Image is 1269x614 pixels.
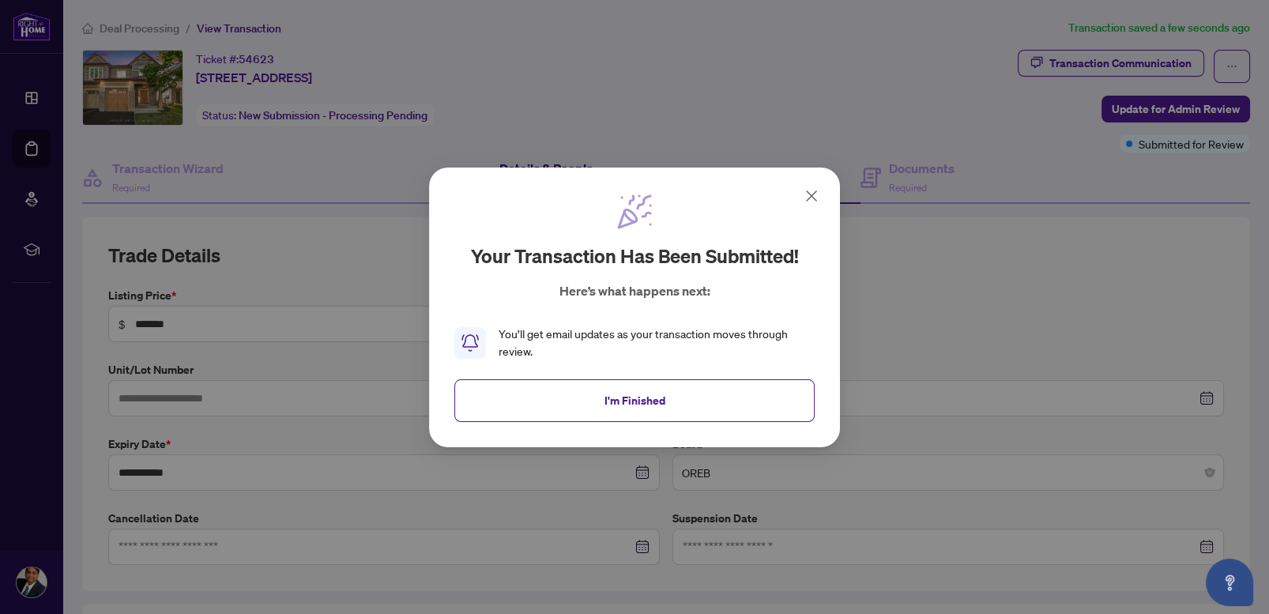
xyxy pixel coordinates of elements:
button: I'm Finished [454,379,815,421]
div: You’ll get email updates as your transaction moves through review. [499,326,815,360]
p: Here’s what happens next: [559,281,710,300]
h2: Your transaction has been submitted! [471,243,799,269]
button: Open asap [1206,559,1253,606]
span: I'm Finished [604,387,665,412]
